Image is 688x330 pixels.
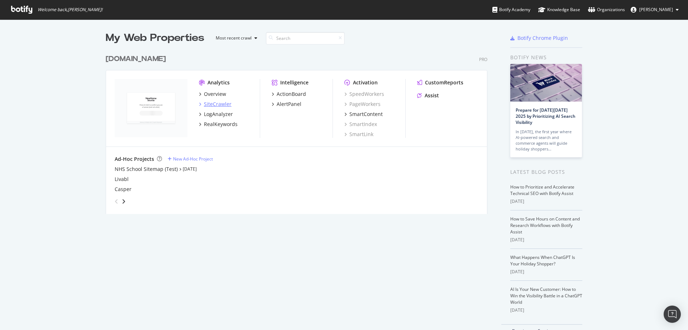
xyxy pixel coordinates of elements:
[425,92,439,99] div: Assist
[199,111,233,118] a: LogAnalyzer
[115,79,187,137] img: newhomesource.com
[417,92,439,99] a: Assist
[112,196,121,207] div: angle-left
[510,168,582,176] div: Latest Blog Posts
[173,156,213,162] div: New Ad-Hoc Project
[210,32,260,44] button: Most recent crawl
[344,90,384,98] a: SpeedWorkers
[115,176,129,183] a: Livabl
[510,34,568,42] a: Botify Chrome Plugin
[517,34,568,42] div: Botify Chrome Plugin
[510,216,580,235] a: How to Save Hours on Content and Research Workflows with Botify Assist
[510,184,574,196] a: How to Prioritize and Accelerate Technical SEO with Botify Assist
[106,54,169,64] a: [DOMAIN_NAME]
[516,107,575,125] a: Prepare for [DATE][DATE] 2025 by Prioritizing AI Search Visibility
[216,36,252,40] div: Most recent crawl
[344,121,377,128] a: SmartIndex
[588,6,625,13] div: Organizations
[168,156,213,162] a: New Ad-Hoc Project
[664,306,681,323] div: Open Intercom Messenger
[353,79,378,86] div: Activation
[516,129,577,152] div: In [DATE], the first year where AI-powered search and commerce agents will guide holiday shoppers…
[479,56,487,62] div: Pro
[425,79,463,86] div: CustomReports
[204,111,233,118] div: LogAnalyzer
[115,155,154,163] div: Ad-Hoc Projects
[417,79,463,86] a: CustomReports
[106,31,204,45] div: My Web Properties
[510,54,582,61] div: Botify news
[639,6,673,13] span: Jeff Flowers
[106,54,166,64] div: [DOMAIN_NAME]
[510,64,582,102] img: Prepare for Black Friday 2025 by Prioritizing AI Search Visibility
[106,45,493,214] div: grid
[510,198,582,205] div: [DATE]
[510,286,582,305] a: AI Is Your New Customer: How to Win the Visibility Battle in a ChatGPT World
[115,186,132,193] a: Casper
[344,111,383,118] a: SmartContent
[492,6,530,13] div: Botify Academy
[510,254,575,267] a: What Happens When ChatGPT Is Your Holiday Shopper?
[199,101,231,108] a: SiteCrawler
[266,32,345,45] input: Search
[272,101,301,108] a: AlertPanel
[280,79,309,86] div: Intelligence
[199,121,238,128] a: RealKeywords
[38,7,102,13] span: Welcome back, [PERSON_NAME] !
[510,269,582,275] div: [DATE]
[510,237,582,243] div: [DATE]
[204,90,226,98] div: Overview
[344,131,373,138] a: SmartLink
[349,111,383,118] div: SmartContent
[510,307,582,313] div: [DATE]
[121,198,126,205] div: angle-right
[625,4,684,15] button: [PERSON_NAME]
[183,166,197,172] a: [DATE]
[115,166,178,173] a: NHS School Sitemap (Test)
[538,6,580,13] div: Knowledge Base
[272,90,306,98] a: ActionBoard
[207,79,230,86] div: Analytics
[344,101,381,108] a: PageWorkers
[204,101,231,108] div: SiteCrawler
[277,101,301,108] div: AlertPanel
[277,90,306,98] div: ActionBoard
[204,121,238,128] div: RealKeywords
[199,90,226,98] a: Overview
